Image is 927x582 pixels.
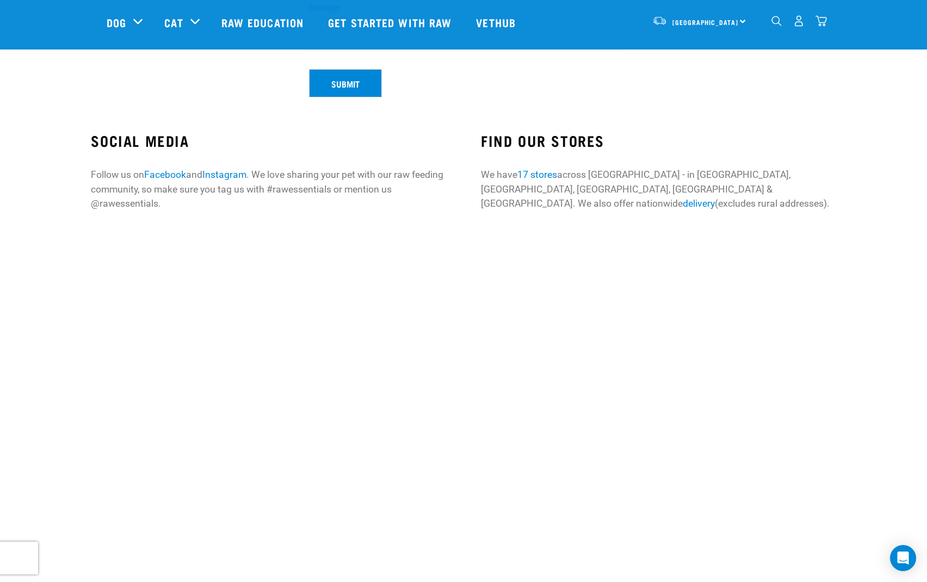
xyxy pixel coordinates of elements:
img: home-icon@2x.png [815,15,827,27]
a: Instagram [202,169,246,180]
h3: SOCIAL MEDIA [91,132,446,149]
a: delivery [683,198,715,209]
span: [GEOGRAPHIC_DATA] [672,20,738,24]
a: Get started with Raw [317,1,465,44]
button: Submit [309,69,382,97]
img: user.png [793,15,805,27]
a: Dog [107,14,126,30]
img: home-icon-1@2x.png [771,16,782,26]
a: Vethub [465,1,529,44]
img: van-moving.png [652,16,667,26]
p: We have across [GEOGRAPHIC_DATA] - in [GEOGRAPHIC_DATA], [GEOGRAPHIC_DATA], [GEOGRAPHIC_DATA], [G... [481,168,836,210]
h3: FIND OUR STORES [481,132,836,149]
a: 17 stores [517,169,557,180]
a: Facebook [144,169,186,180]
div: Open Intercom Messenger [890,545,916,571]
p: Follow us on and . We love sharing your pet with our raw feeding community, so make sure you tag ... [91,168,446,210]
a: Cat [164,14,183,30]
a: Raw Education [211,1,317,44]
